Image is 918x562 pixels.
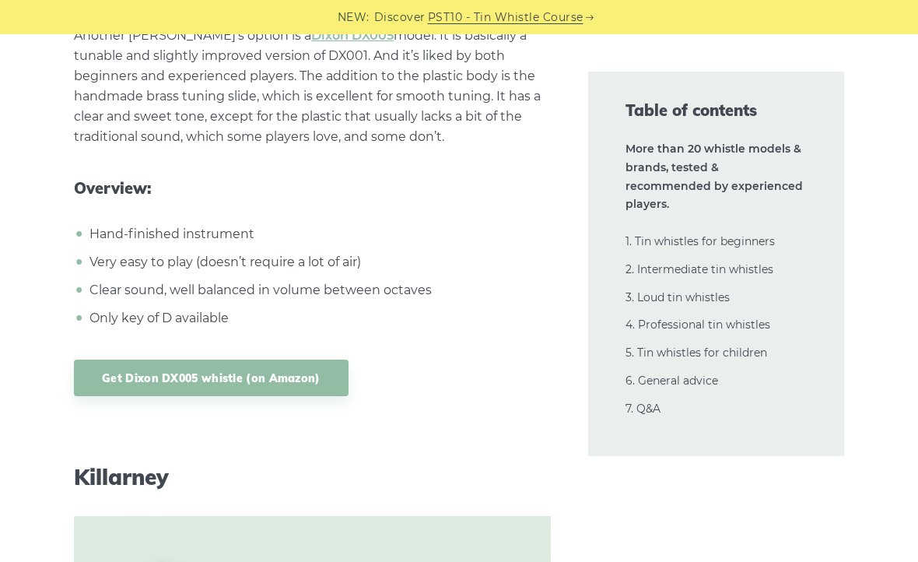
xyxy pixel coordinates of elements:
[74,179,550,198] span: Overview:
[311,28,394,43] a: Dixon DX005
[74,360,349,396] a: Get Dixon DX005 whistle (on Amazon)
[625,234,775,248] a: 1. Tin whistles for beginners
[625,346,767,360] a: 5. Tin whistles for children
[625,402,660,416] a: 7. Q&A
[86,224,550,244] li: Hand-finished instrument
[625,262,773,276] a: 2. Intermediate tin whistles
[625,318,770,332] a: 4. Professional tin whistles
[625,100,807,121] span: Table of contents
[86,252,550,272] li: Very easy to play (doesn’t require a lot of air)
[338,9,370,26] span: NEW:
[428,9,583,26] a: PST10 - Tin Whistle Course
[74,26,550,147] p: Another [PERSON_NAME]’s option is a model. It is basically a tunable and slightly improved versio...
[86,308,550,328] li: Only key of D available
[86,280,550,300] li: Clear sound, well balanced in volume between octaves
[74,464,550,490] h3: Killarney
[625,374,718,388] a: 6. General advice
[625,142,803,211] strong: More than 20 whistle models & brands, tested & recommended by experienced players.
[625,290,730,304] a: 3. Loud tin whistles
[374,9,426,26] span: Discover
